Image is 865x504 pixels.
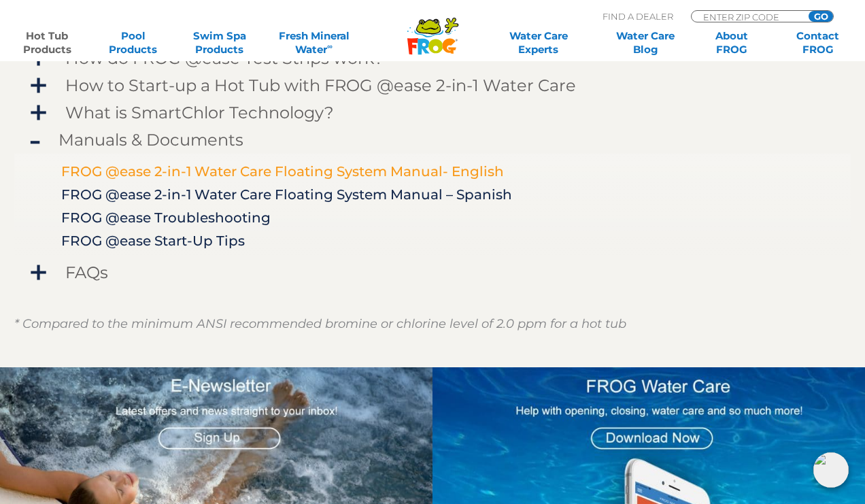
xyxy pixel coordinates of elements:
[46,103,837,122] span: What is SmartChlor Technology?
[186,29,253,56] a: Swim SpaProducts
[61,163,504,180] a: FROG @ease 2-in-1 Water Care Floating System Manual- English
[46,263,837,282] span: FAQs
[272,29,356,56] a: Fresh MineralWater∞
[14,316,626,331] em: * Compared to the minimum ANSI recommended bromine or chlorine level of 2.0 ppm for a hot tub
[813,452,849,488] img: openIcon
[327,41,333,51] sup: ∞
[14,29,81,56] a: Hot TubProducts
[14,71,851,99] a: How to Start-up a Hot Tub with FROG @ease 2-in-1 Water Care
[14,99,851,127] a: What is SmartChlor Technology?
[612,29,679,56] a: Water CareBlog
[61,233,245,249] a: FROG @ease Start-Up Tips
[61,209,271,226] a: FROG @ease Troubleshooting
[61,186,512,203] a: FROG @ease 2-in-1 Water Care Floating System Manual – Spanish
[698,29,766,56] a: AboutFROG
[14,126,851,154] a: Manuals & Documents
[46,131,837,149] span: Manuals & Documents
[484,29,593,56] a: Water CareExperts
[100,29,167,56] a: PoolProducts
[784,29,851,56] a: ContactFROG
[702,11,794,22] input: Zip Code Form
[14,258,851,286] a: FAQs
[809,11,833,22] input: GO
[603,10,673,22] p: Find A Dealer
[46,76,837,95] span: How to Start-up a Hot Tub with FROG @ease 2-in-1 Water Care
